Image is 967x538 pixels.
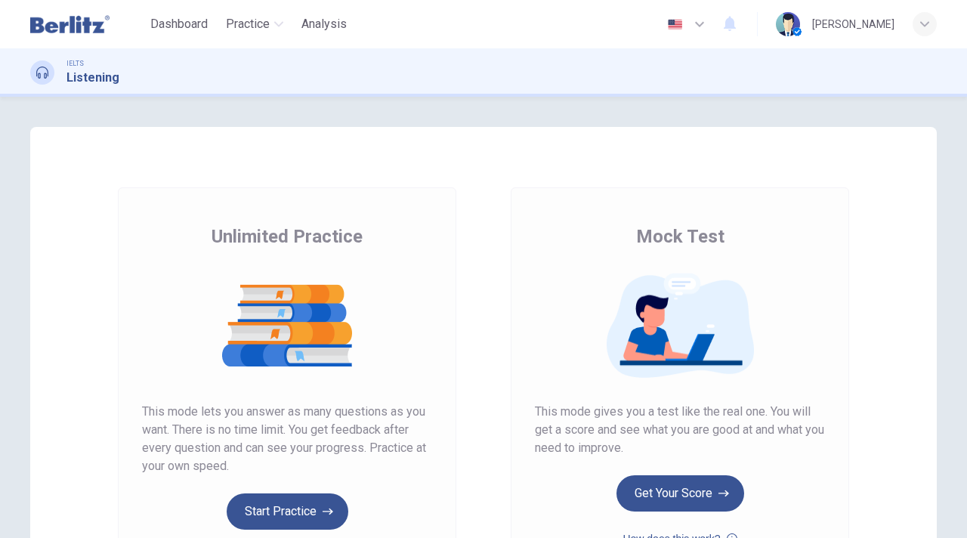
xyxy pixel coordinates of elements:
span: This mode gives you a test like the real one. You will get a score and see what you are good at a... [535,403,825,457]
div: [PERSON_NAME] [812,15,894,33]
button: Dashboard [144,11,214,38]
span: This mode lets you answer as many questions as you want. There is no time limit. You get feedback... [142,403,432,475]
img: Profile picture [776,12,800,36]
img: Berlitz Latam logo [30,9,110,39]
button: Analysis [295,11,353,38]
button: Start Practice [227,493,348,530]
span: Practice [226,15,270,33]
span: Dashboard [150,15,208,33]
a: Berlitz Latam logo [30,9,144,39]
button: Get Your Score [616,475,744,512]
span: Analysis [301,15,347,33]
h1: Listening [66,69,119,87]
span: Mock Test [636,224,724,249]
button: Practice [220,11,289,38]
img: en [666,19,684,30]
span: Unlimited Practice [212,224,363,249]
span: IELTS [66,58,84,69]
